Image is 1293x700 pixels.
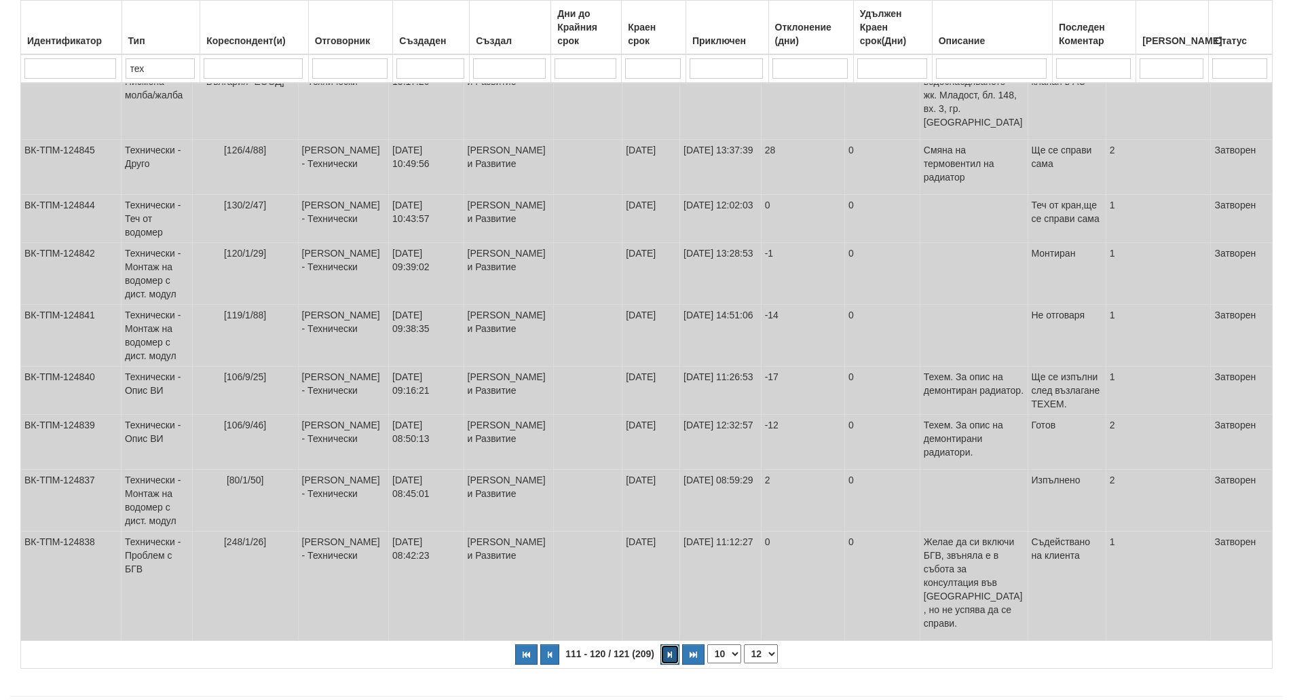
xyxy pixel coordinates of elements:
td: [DATE] 08:59:29 [680,470,762,532]
td: [DATE] [622,195,680,243]
span: 111 - 120 / 121 (209) [562,648,658,659]
div: Приключен [690,31,765,50]
td: [PERSON_NAME] и Развитие [464,305,554,367]
td: 0 [761,195,844,243]
div: Кореспондент(и) [204,31,304,50]
td: Затворен [1211,532,1273,641]
td: 0 [845,140,920,195]
td: -12 [761,415,844,470]
td: [PERSON_NAME] и Развитие [464,367,554,415]
span: [126/4/88] [224,145,266,155]
p: Техем. За опис на демонтирани радиатори. [924,418,1024,459]
th: Създал: No sort applied, activate to apply an ascending sort [470,1,551,55]
td: [PERSON_NAME] - Технически [298,195,389,243]
td: [PERSON_NAME] - Технически [298,243,389,305]
td: -1 [761,243,844,305]
td: [DATE] 09:38:35 [389,305,464,367]
div: Отклонение (дни) [772,18,850,50]
p: Сигнал за проблем с водоснабдяването – жк. Младост, бл. 148, вх. 3, гр. [GEOGRAPHIC_DATA] [924,61,1024,129]
td: [DATE] 11:26:53 [680,367,762,415]
td: 2 [1106,140,1211,195]
td: [DATE] 09:16:21 [389,367,464,415]
div: Създал [473,31,547,50]
td: [DATE] [622,532,680,641]
span: Теч от кран,ще се справи сама [1032,200,1100,224]
td: 0 [845,305,920,367]
button: Предишна страница [540,644,559,665]
td: [DATE] 15:51:05 [680,58,762,140]
td: 0 [845,243,920,305]
td: Технически - Друго [121,140,192,195]
div: [PERSON_NAME] [1140,31,1205,50]
th: Кореспондент(и): No sort applied, activate to apply an ascending sort [200,1,308,55]
td: Затворен [1211,140,1273,195]
td: ВК-ТПМ-124840 [21,367,121,415]
td: 0 [845,58,920,140]
td: [PERSON_NAME] и Развитие [464,470,554,532]
th: Отклонение (дни): No sort applied, activate to apply an ascending sort [768,1,853,55]
td: Технически - Писмена молба/жалба [121,58,192,140]
td: 0 [845,367,920,415]
td: Затворен [1211,415,1273,470]
div: Последен Коментар [1056,18,1132,50]
span: [248/1/26] [224,536,266,547]
td: -17 [761,367,844,415]
div: Идентификатор [24,31,118,50]
td: [DATE] 10:49:56 [389,140,464,195]
td: Технически - Опис ВИ [121,367,192,415]
td: Технически - Монтаж на водомер с дист. модул [121,305,192,367]
td: ВК-ТПМ-124839 [21,415,121,470]
td: ВК-ТПМ-124837 [21,470,121,532]
td: [PERSON_NAME] и Развитие [464,243,554,305]
td: [PERSON_NAME] - Технически [298,140,389,195]
span: [106/9/25] [224,371,266,382]
td: Технически - Монтаж на водомер с дист. модул [121,243,192,305]
td: 1 [1106,532,1211,641]
td: [DATE] [622,58,680,140]
td: Затворен [1211,470,1273,532]
td: [PERSON_NAME] и Развитие [464,58,554,140]
td: [PERSON_NAME] и Развитие [464,140,554,195]
select: Страница номер [744,644,778,663]
td: [DATE] 13:17:20 [389,58,464,140]
td: [PERSON_NAME] и Развитие [464,195,554,243]
td: [PERSON_NAME] - Технически [298,305,389,367]
span: [130/2/47] [224,200,266,210]
td: -14 [761,305,844,367]
td: [PERSON_NAME] - Технически [298,415,389,470]
td: ВК-Д-124846 [21,58,121,140]
td: 2 [1106,470,1211,532]
td: 0 [845,415,920,470]
td: [PERSON_NAME] и Развитие [464,415,554,470]
td: [DATE] 10:43:57 [389,195,464,243]
th: Описание: No sort applied, activate to apply an ascending sort [932,1,1052,55]
td: 21 [761,58,844,140]
td: ВК-ТПМ-124845 [21,140,121,195]
td: [DATE] 14:51:06 [680,305,762,367]
td: ВК-ТПМ-124844 [21,195,121,243]
p: Техем. За опис на демонтиран радиатор. [924,370,1024,397]
td: [PERSON_NAME] - Технически [298,532,389,641]
td: Затворен [1211,243,1273,305]
button: Следваща страница [660,644,679,665]
span: Готов [1032,420,1056,430]
button: Последна страница [682,644,705,665]
td: ВК-ТПМ-124838 [21,532,121,641]
td: Технически - Монтаж на водомер с дист. модул [121,470,192,532]
div: Описание [936,31,1049,50]
p: Смяна на термовентил на радиатор [924,143,1024,184]
td: Затворен [1211,195,1273,243]
td: 0 [845,195,920,243]
td: 0 [845,470,920,532]
td: 2 [1106,58,1211,140]
td: [DATE] [622,305,680,367]
th: Създаден: No sort applied, activate to apply an ascending sort [393,1,470,55]
span: Не отговаря [1032,310,1085,320]
td: 1 [1106,195,1211,243]
th: Тип: No sort applied, activate to apply an ascending sort [121,1,200,55]
div: Създаден [396,31,466,50]
p: Желае да си включи БГВ, звъняла е в събота за консултация във [GEOGRAPHIC_DATA], но не успява да ... [924,535,1024,630]
td: Технически - Теч от водомер [121,195,192,243]
span: Изпълнено [1032,475,1081,485]
td: [DATE] 08:42:23 [389,532,464,641]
